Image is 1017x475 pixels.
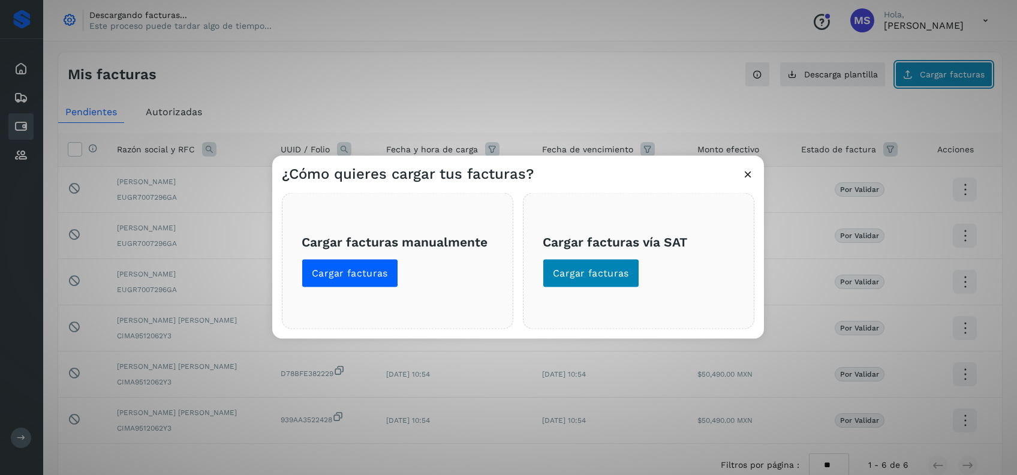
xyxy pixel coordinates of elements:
[543,234,735,249] h3: Cargar facturas vía SAT
[302,259,398,288] button: Cargar facturas
[282,166,534,183] h3: ¿Cómo quieres cargar tus facturas?
[302,234,494,249] h3: Cargar facturas manualmente
[543,259,639,288] button: Cargar facturas
[312,267,388,280] span: Cargar facturas
[553,267,629,280] span: Cargar facturas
